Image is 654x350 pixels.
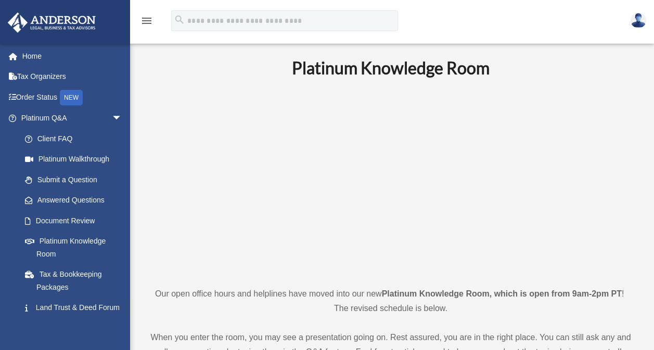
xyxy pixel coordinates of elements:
a: Platinum Q&Aarrow_drop_down [7,108,138,129]
a: Tax & Bookkeeping Packages [15,264,138,298]
strong: Platinum Knowledge Room, which is open from 9am-2pm PT [382,289,622,298]
a: Platinum Walkthrough [15,149,138,170]
div: NEW [60,90,83,105]
a: Submit a Question [15,169,138,190]
a: Land Trust & Deed Forum [15,298,138,318]
a: Document Review [15,210,138,231]
a: Platinum Knowledge Room [15,231,133,264]
img: Anderson Advisors Platinum Portal [5,12,99,33]
a: Home [7,46,138,66]
i: menu [140,15,153,27]
a: Answered Questions [15,190,138,211]
p: Our open office hours and helplines have moved into our new ! The revised schedule is below. [148,287,633,316]
a: Tax Organizers [7,66,138,87]
iframe: 231110_Toby_KnowledgeRoom [235,92,547,267]
img: User Pic [631,13,646,28]
a: Client FAQ [15,128,138,149]
b: Platinum Knowledge Room [292,58,490,78]
a: menu [140,18,153,27]
i: search [174,14,185,25]
a: Order StatusNEW [7,87,138,108]
span: arrow_drop_down [112,108,133,129]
